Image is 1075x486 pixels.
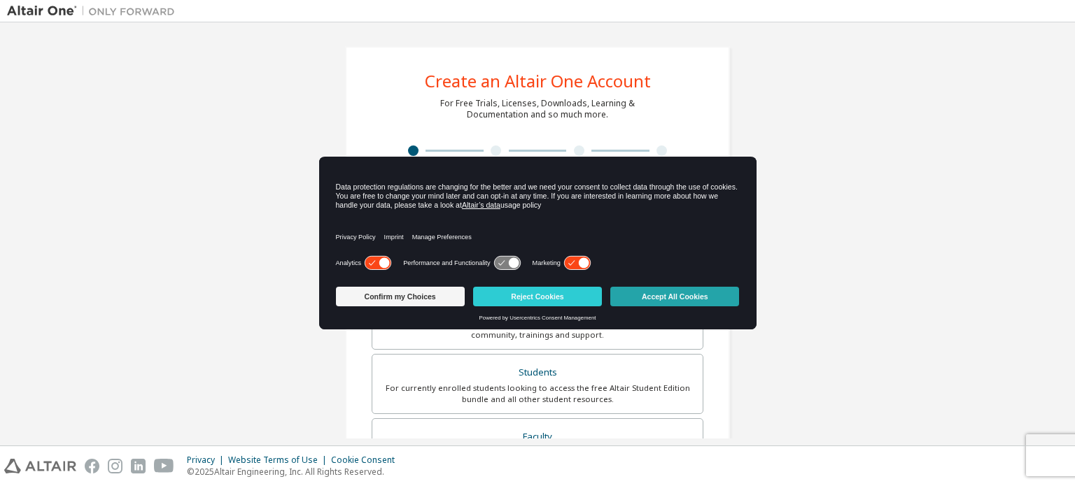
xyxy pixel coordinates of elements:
img: instagram.svg [108,459,122,473]
div: Faculty [381,427,694,447]
img: youtube.svg [154,459,174,473]
img: Altair One [7,4,182,18]
img: altair_logo.svg [4,459,76,473]
img: facebook.svg [85,459,99,473]
div: Website Terms of Use [228,455,331,466]
img: linkedin.svg [131,459,146,473]
div: For currently enrolled students looking to access the free Altair Student Edition bundle and all ... [381,383,694,405]
div: Create an Altair One Account [425,73,651,90]
div: For Free Trials, Licenses, Downloads, Learning & Documentation and so much more. [440,98,635,120]
div: Cookie Consent [331,455,403,466]
div: Privacy [187,455,228,466]
p: © 2025 Altair Engineering, Inc. All Rights Reserved. [187,466,403,478]
div: Students [381,363,694,383]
